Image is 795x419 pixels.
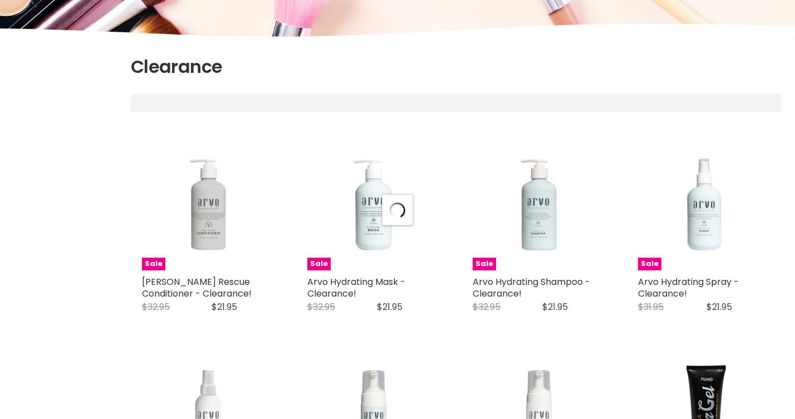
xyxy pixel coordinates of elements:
span: $21.95 [706,300,732,313]
span: $32.95 [142,300,170,313]
a: Arvo Hydrating Shampoo - Clearance! Sale [473,139,605,270]
a: Arvo Hydrating Spray - Clearance! Sale [638,139,770,270]
a: Arvo Bond Rescue Conditioner - Clearance! Sale [142,139,274,270]
span: $21.95 [377,300,403,313]
span: Sale [473,258,496,270]
span: $31.95 [638,300,664,313]
img: Arvo Bond Rescue Conditioner - Clearance! [142,139,274,270]
span: $21.95 [212,300,237,313]
img: Arvo Hydrating Mask - Clearance! [307,139,439,270]
a: Arvo Hydrating Spray - Clearance! [638,275,739,300]
a: Arvo Hydrating Mask - Clearance! Sale [307,139,439,270]
span: Sale [142,258,165,270]
img: Arvo Hydrating Spray - Clearance! [638,139,770,270]
a: Arvo Hydrating Mask - Clearance! [307,275,405,300]
img: Arvo Hydrating Shampoo - Clearance! [473,139,605,270]
span: Sale [307,258,331,270]
h1: Clearance [131,55,781,78]
a: [PERSON_NAME] Rescue Conditioner - Clearance! [142,275,252,300]
span: $32.95 [473,300,500,313]
span: $21.95 [542,300,568,313]
span: $32.95 [307,300,335,313]
a: Arvo Hydrating Shampoo - Clearance! [473,275,590,300]
span: Sale [638,258,661,270]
